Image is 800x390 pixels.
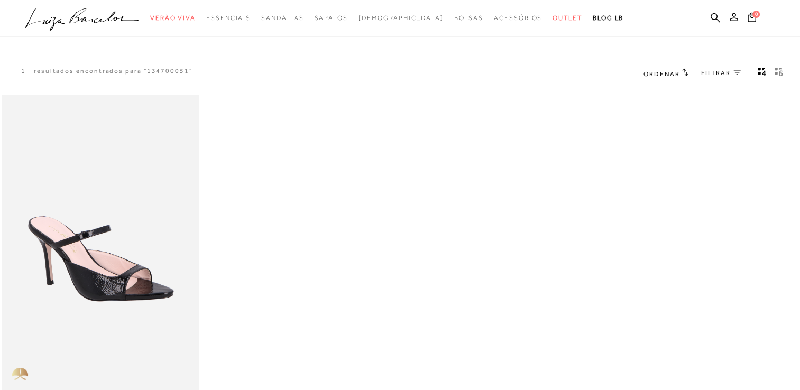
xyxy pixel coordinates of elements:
button: 0 [744,12,759,26]
span: FILTRAR [701,69,731,78]
span: Verão Viva [150,14,196,22]
span: [DEMOGRAPHIC_DATA] [358,14,444,22]
a: categoryNavScreenReaderText [494,8,542,28]
span: Sandálias [261,14,304,22]
span: Bolsas [454,14,483,22]
a: BLOG LB [593,8,623,28]
span: Sapatos [314,14,347,22]
span: BLOG LB [593,14,623,22]
span: Outlet [553,14,582,22]
span: Ordenar [643,70,679,78]
a: noSubCategoriesText [358,8,444,28]
span: Essenciais [206,14,251,22]
: resultados encontrados para "134700051" [34,67,192,76]
a: categoryNavScreenReaderText [150,8,196,28]
a: categoryNavScreenReaderText [553,8,582,28]
span: 0 [752,11,760,18]
a: categoryNavScreenReaderText [261,8,304,28]
p: 1 [21,67,26,76]
span: Acessórios [494,14,542,22]
button: Mostrar 4 produtos por linha [755,67,769,80]
a: categoryNavScreenReaderText [314,8,347,28]
a: categoryNavScreenReaderText [454,8,483,28]
a: categoryNavScreenReaderText [206,8,251,28]
button: gridText6Desc [771,67,786,80]
img: MULE DE SALTO ALTO EM COURO VERNIZ PRETO [3,97,198,389]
